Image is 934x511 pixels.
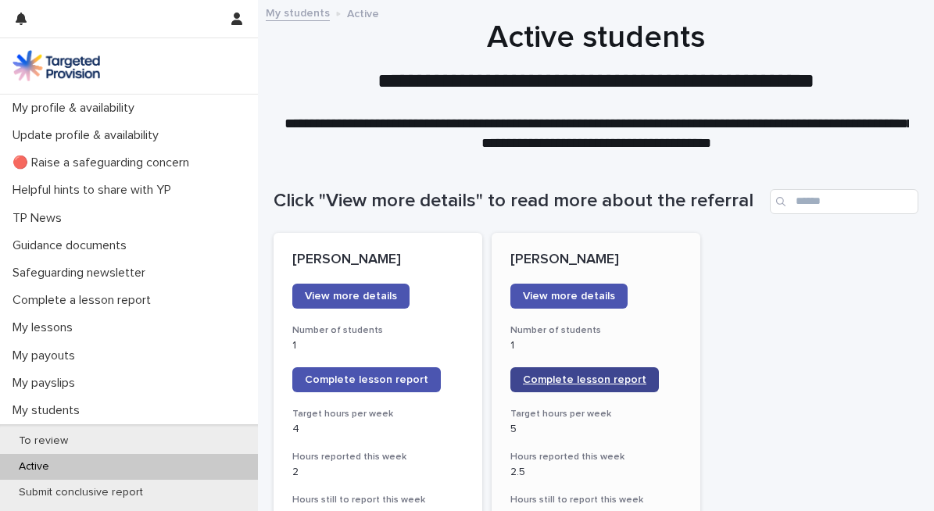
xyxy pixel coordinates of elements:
a: View more details [510,284,628,309]
p: [PERSON_NAME] [292,252,463,269]
p: Submit conclusive report [6,486,156,499]
p: My lessons [6,320,85,335]
span: View more details [305,291,397,302]
img: M5nRWzHhSzIhMunXDL62 [13,50,100,81]
p: Active [6,460,62,473]
span: Complete lesson report [523,374,646,385]
p: Helpful hints to share with YP [6,183,184,198]
p: To review [6,434,81,448]
a: Complete lesson report [510,367,659,392]
p: [PERSON_NAME] [510,252,682,269]
h3: Hours still to report this week [292,494,463,506]
h1: Click "View more details" to read more about the referral [274,190,764,213]
p: 2 [292,466,463,479]
p: TP News [6,211,74,226]
a: My students [266,3,330,21]
span: Complete lesson report [305,374,428,385]
p: Safeguarding newsletter [6,266,158,281]
h3: Target hours per week [292,408,463,420]
p: Active [347,4,379,21]
p: 🔴 Raise a safeguarding concern [6,155,202,170]
p: Update profile & availability [6,128,171,143]
p: My profile & availability [6,101,147,116]
input: Search [770,189,918,214]
h3: Target hours per week [510,408,682,420]
h1: Active students [274,19,918,56]
h3: Number of students [510,324,682,337]
a: View more details [292,284,410,309]
h3: Hours reported this week [292,451,463,463]
p: My payouts [6,348,88,363]
a: Complete lesson report [292,367,441,392]
span: View more details [523,291,615,302]
h3: Hours reported this week [510,451,682,463]
p: Complete a lesson report [6,293,163,308]
h3: Number of students [292,324,463,337]
p: 4 [292,423,463,436]
p: My payslips [6,376,88,391]
p: 1 [510,339,682,352]
p: Guidance documents [6,238,139,253]
p: 1 [292,339,463,352]
p: 2.5 [510,466,682,479]
p: My students [6,403,92,418]
h3: Hours still to report this week [510,494,682,506]
p: 5 [510,423,682,436]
